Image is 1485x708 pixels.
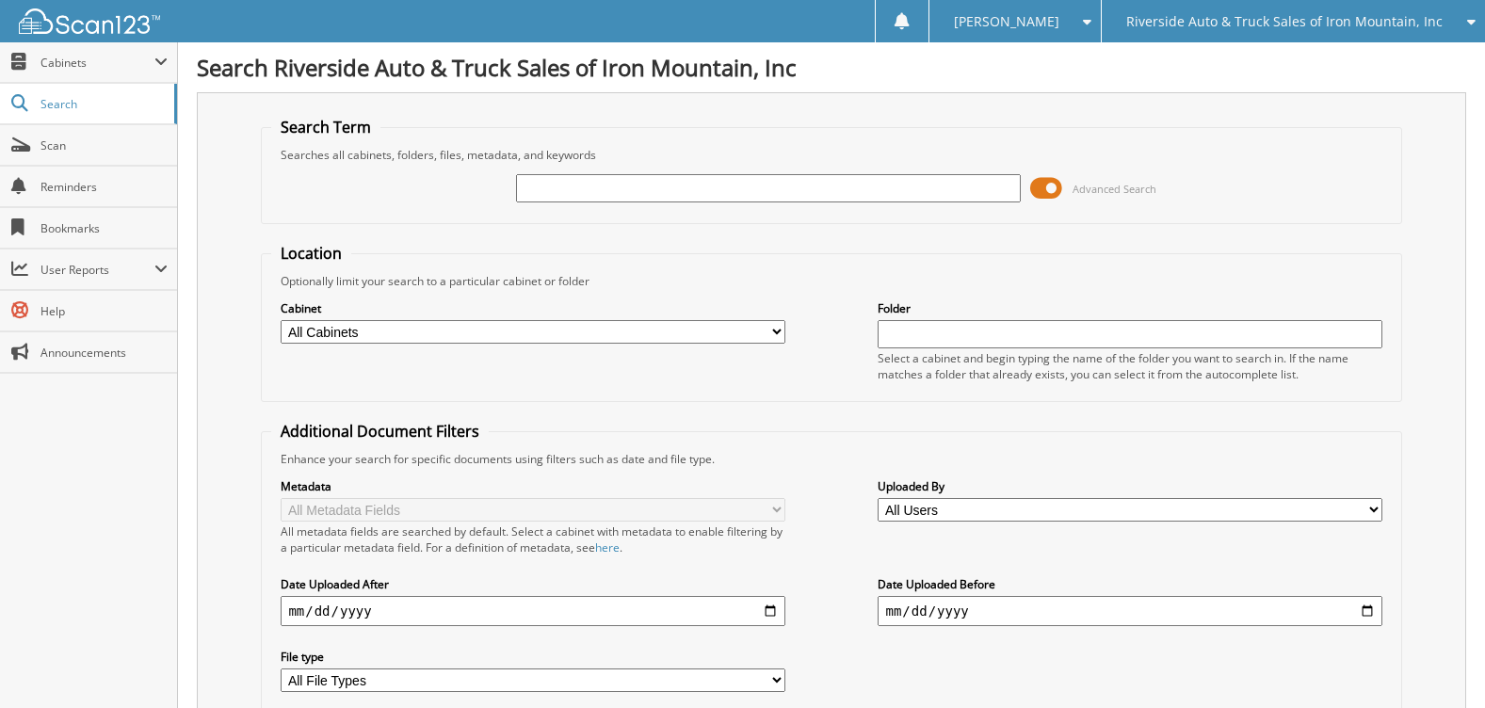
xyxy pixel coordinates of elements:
a: here [595,539,620,555]
div: Enhance your search for specific documents using filters such as date and file type. [271,451,1391,467]
span: Reminders [40,179,168,195]
div: Optionally limit your search to a particular cabinet or folder [271,273,1391,289]
input: end [878,596,1381,626]
span: Bookmarks [40,220,168,236]
legend: Additional Document Filters [271,421,489,442]
label: Date Uploaded Before [878,576,1381,592]
div: All metadata fields are searched by default. Select a cabinet with metadata to enable filtering b... [281,523,784,555]
span: Advanced Search [1073,182,1156,196]
input: start [281,596,784,626]
label: Folder [878,300,1381,316]
span: Announcements [40,345,168,361]
label: Cabinet [281,300,784,316]
span: Riverside Auto & Truck Sales of Iron Mountain, Inc [1126,16,1443,27]
span: Cabinets [40,55,154,71]
legend: Location [271,243,351,264]
span: Help [40,303,168,319]
span: Search [40,96,165,112]
div: Select a cabinet and begin typing the name of the folder you want to search in. If the name match... [878,350,1381,382]
span: User Reports [40,262,154,278]
label: File type [281,649,784,665]
img: scan123-logo-white.svg [19,8,160,34]
label: Uploaded By [878,478,1381,494]
label: Metadata [281,478,784,494]
legend: Search Term [271,117,380,137]
h1: Search Riverside Auto & Truck Sales of Iron Mountain, Inc [197,52,1466,83]
label: Date Uploaded After [281,576,784,592]
span: [PERSON_NAME] [954,16,1059,27]
div: Searches all cabinets, folders, files, metadata, and keywords [271,147,1391,163]
span: Scan [40,137,168,153]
